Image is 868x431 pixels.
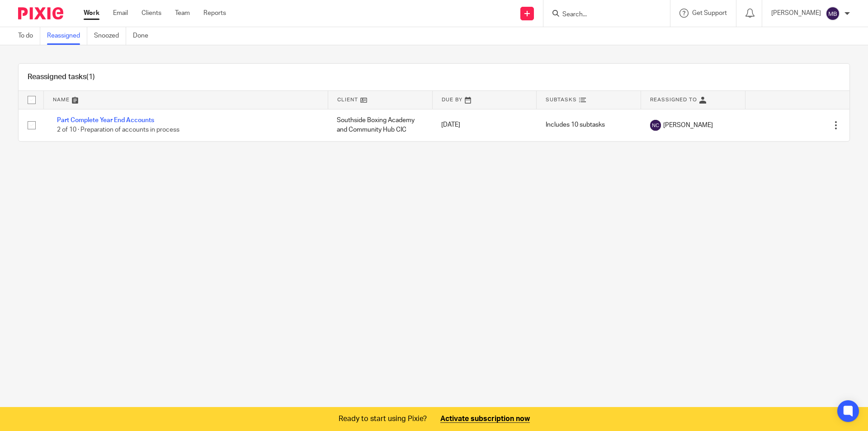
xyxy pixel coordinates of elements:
[826,6,840,21] img: svg%3E
[18,7,63,19] img: Pixie
[175,9,190,18] a: Team
[57,127,179,133] span: 2 of 10 · Preparation of accounts in process
[692,10,727,16] span: Get Support
[203,9,226,18] a: Reports
[47,27,87,45] a: Reassigned
[133,27,155,45] a: Done
[546,97,577,102] span: Subtasks
[94,27,126,45] a: Snoozed
[650,120,661,131] img: svg%3E
[561,11,643,19] input: Search
[142,9,161,18] a: Clients
[771,9,821,18] p: [PERSON_NAME]
[663,121,713,130] span: [PERSON_NAME]
[328,109,432,141] td: Southside Boxing Academy and Community Hub CIC
[113,9,128,18] a: Email
[86,73,95,81] span: (1)
[546,122,605,128] span: Includes 10 subtasks
[441,122,460,128] span: [DATE]
[57,117,154,123] a: Part Complete Year End Accounts
[18,27,40,45] a: To do
[84,9,99,18] a: Work
[28,72,95,82] h1: Reassigned tasks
